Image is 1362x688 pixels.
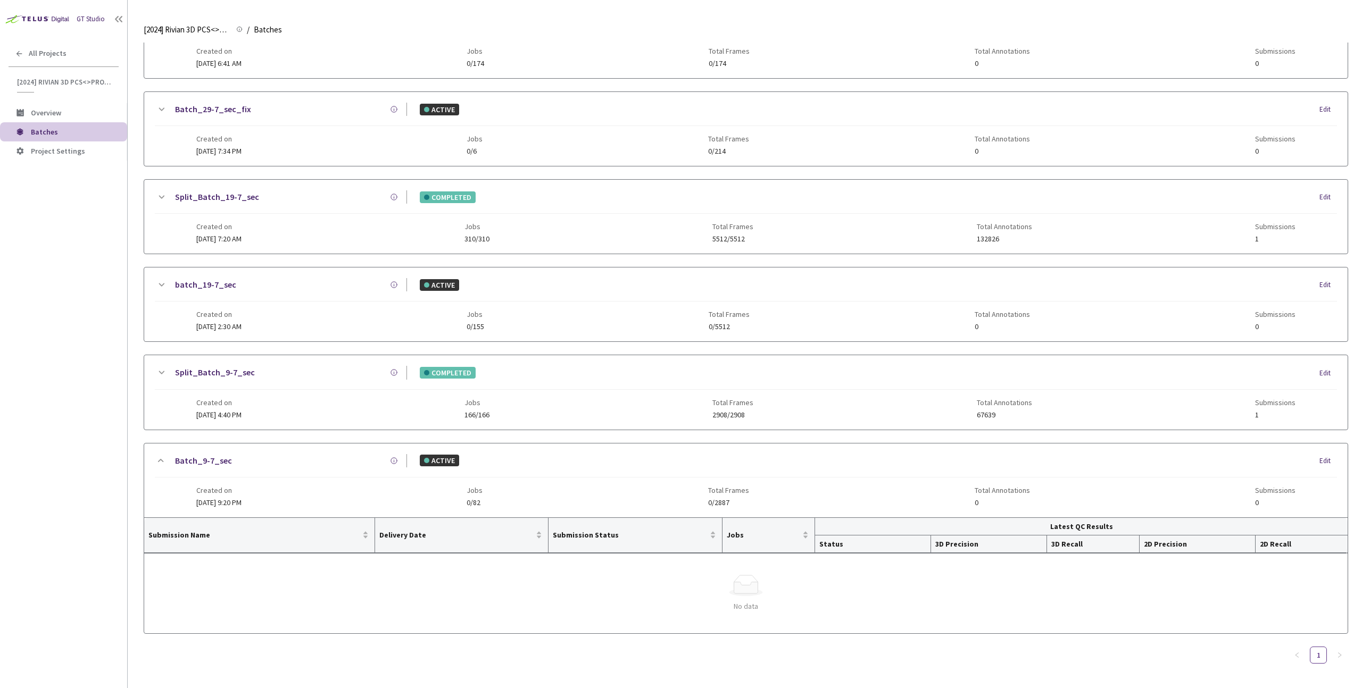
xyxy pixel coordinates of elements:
span: Created on [196,222,242,231]
button: right [1331,647,1348,664]
span: 5512/5512 [712,235,753,243]
span: Total Annotations [977,222,1032,231]
span: Created on [196,398,242,407]
span: Jobs [467,135,483,143]
span: All Projects [29,49,67,58]
div: COMPLETED [420,367,476,379]
span: Total Frames [708,486,749,494]
span: 132826 [977,235,1032,243]
span: Total Annotations [975,135,1030,143]
div: batch_19-7_secACTIVEEditCreated on[DATE] 2:30 AMJobs0/155Total Frames0/5512Total Annotations0Subm... [144,267,1348,341]
span: Total Annotations [975,47,1030,55]
span: [DATE] 6:41 AM [196,58,242,68]
div: No data [153,600,1339,612]
div: Batch_29-7_sec_fixACTIVEEditCreated on[DATE] 7:34 PMJobs0/6Total Frames0/214Total Annotations0Sub... [144,92,1348,166]
span: 0 [1255,499,1295,507]
span: Jobs [467,47,484,55]
span: Jobs [467,486,483,494]
span: [DATE] 7:34 PM [196,146,242,156]
li: / [247,23,250,36]
span: 0/214 [708,147,749,155]
span: 310/310 [464,235,489,243]
span: 0 [1255,147,1295,155]
span: 0/82 [467,499,483,507]
div: ACTIVE [420,455,459,466]
span: 0/5512 [709,323,750,331]
div: GT Studio [77,14,105,24]
span: 0/6 [467,147,483,155]
span: 0/2887 [708,499,749,507]
th: 3D Precision [931,535,1047,553]
a: Split_Batch_9-7_sec [175,366,255,379]
span: Total Frames [709,310,750,318]
span: Submissions [1255,47,1295,55]
div: Split_Batch_19-7_secCOMPLETEDEditCreated on[DATE] 7:20 AMJobs310/310Total Frames5512/5512Total An... [144,180,1348,254]
span: [DATE] 7:20 AM [196,234,242,244]
th: 2D Precision [1140,535,1256,553]
div: Edit [1319,368,1337,379]
span: [DATE] 4:40 PM [196,410,242,419]
div: COMPLETED [420,191,476,203]
span: Created on [196,47,242,55]
span: Batches [254,23,282,36]
span: 0 [975,60,1030,68]
a: Batch_29-7_sec_fix [175,103,251,116]
span: 0 [1255,323,1295,331]
a: batch_19-7_sec [175,278,236,291]
th: Delivery Date [375,518,549,553]
span: 0 [1255,60,1295,68]
th: Status [815,535,931,553]
span: 0 [975,147,1030,155]
span: 0 [975,323,1030,331]
span: Total Annotations [975,310,1030,318]
div: Batch_9-7_secACTIVEEditCreated on[DATE] 9:20 PMJobs0/82Total Frames0/2887Total Annotations0Submis... [144,443,1348,517]
span: Submissions [1255,135,1295,143]
th: 3D Recall [1047,535,1140,553]
div: Edit [1319,192,1337,203]
span: Jobs [464,222,489,231]
span: Total Annotations [977,398,1032,407]
span: [2024] Rivian 3D PCS<>Production [144,23,230,36]
th: Jobs [722,518,816,553]
span: 0/174 [709,60,750,68]
span: 0 [975,499,1030,507]
span: [DATE] 2:30 AM [196,322,242,331]
div: Edit [1319,104,1337,115]
a: Batch_9-7_sec [175,454,232,467]
span: [2024] Rivian 3D PCS<>Production [17,78,112,87]
span: Submission Status [553,531,708,539]
span: Created on [196,310,242,318]
span: right [1336,652,1343,658]
span: Created on [196,486,242,494]
span: Jobs [467,310,484,318]
span: Total Frames [712,222,753,231]
span: 0/155 [467,323,484,331]
span: Submissions [1255,486,1295,494]
span: Total Frames [712,398,753,407]
span: Total Annotations [975,486,1030,494]
li: Next Page [1331,647,1348,664]
span: Jobs [727,531,801,539]
span: [DATE] 9:20 PM [196,498,242,507]
span: Delivery Date [379,531,534,539]
span: 67639 [977,411,1032,419]
th: Submission Status [549,518,722,553]
span: 1 [1255,411,1295,419]
span: Overview [31,108,61,118]
li: 1 [1310,647,1327,664]
div: Edit [1319,280,1337,290]
span: Jobs [464,398,489,407]
span: left [1294,652,1300,658]
th: Submission Name [144,518,375,553]
span: 166/166 [464,411,489,419]
span: Total Frames [708,135,749,143]
span: Submission Name [148,531,360,539]
span: Submissions [1255,222,1295,231]
div: ACTIVE [420,279,459,291]
div: Split_Batch_9-7_secCOMPLETEDEditCreated on[DATE] 4:40 PMJobs166/166Total Frames2908/2908Total Ann... [144,355,1348,429]
span: Created on [196,135,242,143]
span: Batches [31,127,58,137]
button: left [1289,647,1306,664]
th: Latest QC Results [815,518,1348,535]
li: Previous Page [1289,647,1306,664]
